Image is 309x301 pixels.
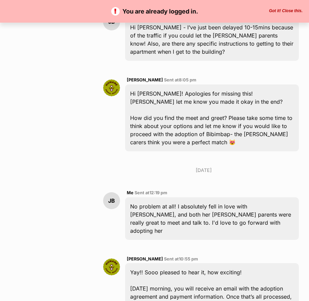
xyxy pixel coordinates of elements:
div: No problem at all! I absolutely fell in love with [PERSON_NAME], and both her [PERSON_NAME] paren... [125,197,299,240]
p: You are already logged in. [7,7,302,16]
div: JB [103,192,120,209]
p: [DATE] [103,167,304,174]
span: Sent at [164,256,198,261]
span: Sent at [135,190,167,195]
div: Hi [PERSON_NAME]! Apologies for missing this! [PERSON_NAME] let me know you made it okay in the e... [125,84,299,151]
button: Close the banner [267,8,305,14]
span: 8:05 pm [179,77,196,82]
img: Ruby Forbes profile pic [103,79,120,96]
span: Sent at [164,77,196,82]
span: 10:55 pm [179,256,198,261]
span: [PERSON_NAME] [127,77,163,82]
div: Hi [PERSON_NAME] - I’ve just been delayed 10-15mins because of the traffic if you could let the [... [125,18,299,61]
span: 12:19 pm [149,190,167,195]
img: Ruby Forbes profile pic [103,258,120,275]
span: [PERSON_NAME] [127,256,163,261]
span: Me [127,190,134,195]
